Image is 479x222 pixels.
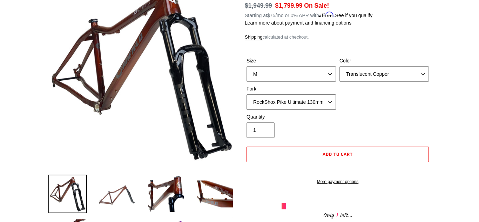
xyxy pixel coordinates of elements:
label: Color [339,57,429,65]
a: Shipping [245,34,263,40]
p: Starting at /mo or 0% APR with . [245,10,372,19]
label: Quantity [247,113,336,121]
a: See if you qualify - Learn more about Affirm Financing (opens in modal) [335,13,373,18]
span: Add to cart [323,151,353,157]
label: Size [247,57,336,65]
label: Fork [247,85,336,93]
span: 1 [334,211,340,220]
a: More payment options [247,179,429,185]
div: calculated at checkout. [245,34,431,41]
img: Load image into Gallery viewer, YELLI SCREAMY - Frame + Fork [97,175,136,213]
div: Only left... [282,209,394,220]
span: $1,799.99 [275,2,303,9]
img: Load image into Gallery viewer, YELLI SCREAMY - Frame + Fork [147,175,185,213]
span: $75 [267,13,275,18]
span: On Sale! [304,1,329,10]
button: Add to cart [247,147,429,162]
a: Learn more about payment and financing options [245,20,351,26]
s: $1,949.99 [245,2,272,9]
img: Load image into Gallery viewer, YELLI SCREAMY - Frame + Fork [48,175,87,213]
span: Affirm [319,12,334,18]
img: Load image into Gallery viewer, YELLI SCREAMY - Frame + Fork [196,175,234,213]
